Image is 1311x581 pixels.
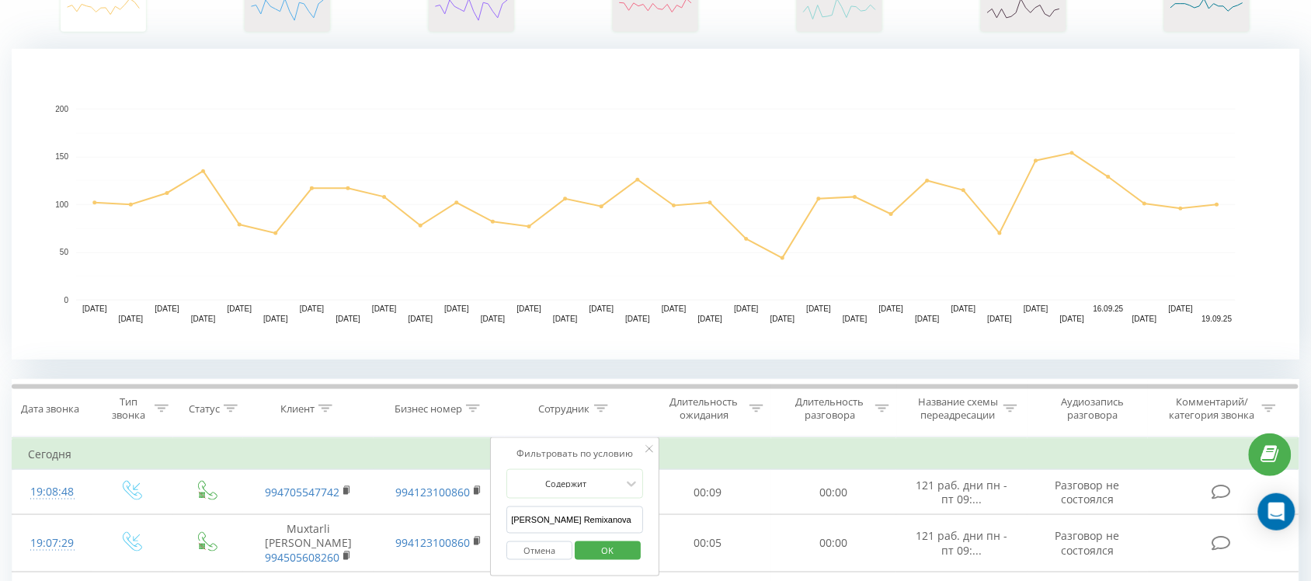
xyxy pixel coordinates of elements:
div: 19:08:48 [28,477,77,507]
div: Аудиозапись разговора [1042,395,1143,422]
text: [DATE] [553,315,578,324]
div: Фильтровать по условию [506,446,643,461]
text: [DATE] [191,315,216,324]
text: 0 [64,296,68,304]
span: Разговор не состоялся [1055,528,1120,557]
text: [DATE] [119,315,144,324]
div: Название схемы переадресации [916,395,1000,422]
text: 50 [60,249,69,257]
div: Бизнес номер [395,402,462,416]
div: Сотрудник [538,402,590,416]
text: [DATE] [444,305,469,314]
text: [DATE] [82,305,107,314]
text: [DATE] [372,305,397,314]
div: Дата звонка [21,402,79,416]
input: Введите значение [506,506,643,534]
text: [DATE] [1132,315,1157,324]
text: [DATE] [300,305,325,314]
text: [DATE] [662,305,687,314]
div: Длительность ожидания [662,395,746,422]
td: Сегодня [12,439,1299,470]
text: [DATE] [409,315,433,324]
td: Muxtarli [PERSON_NAME] [243,515,374,572]
td: 00:05 [645,515,771,572]
a: 994123100860 [395,535,470,550]
text: [DATE] [336,315,360,324]
text: [DATE] [625,315,650,324]
text: [DATE] [589,305,614,314]
td: 00:00 [771,515,897,572]
span: 121 раб. дни пн - пт 09:... [916,528,1007,557]
text: [DATE] [263,315,288,324]
span: 121 раб. дни пн - пт 09:... [916,478,1007,506]
text: [DATE] [734,305,759,314]
td: 00:09 [645,470,771,515]
svg: A chart. [12,49,1300,360]
a: 994705547742 [265,485,339,499]
div: Тип звонка [106,395,151,422]
text: [DATE] [951,305,976,314]
td: 00:00 [771,470,897,515]
text: [DATE] [517,305,542,314]
text: 100 [55,200,68,209]
button: Отмена [506,541,572,561]
text: [DATE] [481,315,506,324]
text: [DATE] [843,315,868,324]
text: [DATE] [770,315,795,324]
a: 994123100860 [395,485,470,499]
text: 16.09.25 [1094,305,1124,314]
div: Статус [189,402,220,416]
span: OK [586,538,630,562]
text: 200 [55,105,68,113]
text: [DATE] [155,305,179,314]
button: OK [575,541,641,561]
div: 19:07:29 [28,528,77,558]
div: Длительность разговора [788,395,871,422]
text: [DATE] [988,315,1013,324]
text: [DATE] [228,305,252,314]
a: 994505608260 [265,550,339,565]
div: Комментарий/категория звонка [1167,395,1258,422]
span: Разговор не состоялся [1055,478,1120,506]
text: [DATE] [879,305,904,314]
div: Клиент [280,402,315,416]
text: [DATE] [1060,315,1085,324]
text: [DATE] [915,315,940,324]
text: [DATE] [1169,305,1194,314]
text: [DATE] [698,315,723,324]
div: Open Intercom Messenger [1258,493,1295,531]
text: [DATE] [1024,305,1048,314]
text: [DATE] [807,305,832,314]
text: 19.09.25 [1202,315,1233,324]
text: 150 [55,153,68,162]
